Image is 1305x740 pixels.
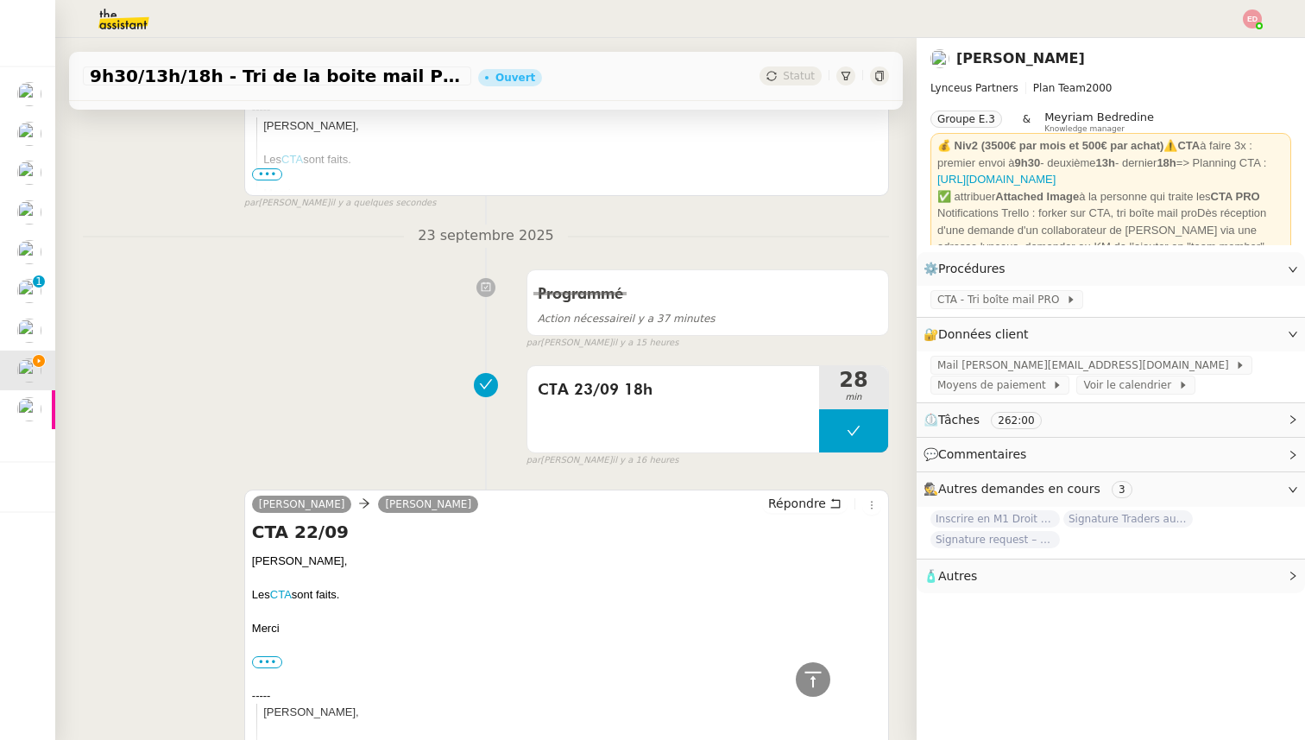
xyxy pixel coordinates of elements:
div: 🕵️Autres demandes en cours 3 [917,472,1305,506]
img: users%2FSclkIUIAuBOhhDrbgjtrSikBoD03%2Favatar%2F48cbc63d-a03d-4817-b5bf-7f7aeed5f2a9 [17,240,41,264]
span: Action nécessaire [538,313,629,325]
button: Répondre [762,494,848,513]
img: users%2Fa6PbEmLwvGXylUqKytRPpDpAx153%2Favatar%2Ffanny.png [17,122,41,146]
div: 🧴Autres [917,560,1305,593]
div: ----- [252,687,881,705]
span: ⏲️ [924,413,1056,427]
div: Merci [252,620,881,637]
div: ⚠️ à faire 3x : premier envoi à - deuxième - dernier => Planning CTA : [937,137,1284,188]
img: users%2FTDxDvmCjFdN3QFePFNGdQUcJcQk1%2Favatar%2F0cfb3a67-8790-4592-a9ec-92226c678442 [930,49,949,68]
div: ----- [252,100,881,117]
span: Autres [938,569,977,583]
span: Procédures [938,262,1006,275]
strong: CTA [1177,139,1200,152]
strong: 18h [1157,156,1176,169]
span: Programmé [538,287,623,302]
img: users%2FxgWPCdJhSBeE5T1N2ZiossozSlm1%2Favatar%2F5b22230b-e380-461f-81e9-808a3aa6de32 [17,82,41,106]
span: 🧴 [924,569,977,583]
small: [PERSON_NAME] [244,196,437,211]
span: Plan Team [1033,82,1086,94]
div: [PERSON_NAME], [263,704,881,721]
span: Signature request – BBVA KYC form - LYNCEUS PARTNERS EUROPE [930,531,1060,548]
small: [PERSON_NAME] [526,336,679,351]
strong: CTA PRO [1211,190,1260,203]
a: [URL][DOMAIN_NAME] [937,173,1056,186]
a: CTA [270,588,292,601]
div: ⚙️Procédures [917,252,1305,286]
span: Moyens de paiement [937,376,1052,394]
a: CTA [281,153,303,166]
div: 💬Commentaires [917,438,1305,471]
img: users%2F0zQGGmvZECeMseaPawnreYAQQyS2%2Favatar%2Feddadf8a-b06f-4db9-91c4-adeed775bb0f [17,200,41,225]
span: Autres demandes en cours [938,482,1100,496]
span: Données client [938,327,1029,341]
span: par [526,453,541,468]
strong: 💰 Niv2 (3500€ par mois et 500€ par achat) [937,139,1163,152]
span: ⚙️ [924,259,1013,279]
span: & [1023,111,1031,133]
img: users%2F0zQGGmvZECeMseaPawnreYAQQyS2%2Favatar%2Feddadf8a-b06f-4db9-91c4-adeed775bb0f [17,279,41,303]
span: CTA - Tri boîte mail PRO [937,291,1066,308]
span: Tâches [938,413,980,427]
nz-badge-sup: 1 [33,275,45,288]
nz-tag: Groupe E.3 [930,111,1002,128]
span: Répondre [768,495,826,512]
img: users%2Fa6PbEmLwvGXylUqKytRPpDpAx153%2Favatar%2Ffanny.png [17,319,41,343]
span: Lynceus Partners [930,82,1018,94]
span: 🔐 [924,325,1036,345]
div: Merci [263,185,881,202]
div: Les sont faits. [263,151,881,168]
p: 1 [35,275,42,291]
small: [PERSON_NAME] [526,453,679,468]
a: [PERSON_NAME] [378,496,478,512]
h4: CTA 22/09 [252,520,881,544]
span: Mail [PERSON_NAME][EMAIL_ADDRESS][DOMAIN_NAME] [937,357,1235,374]
span: Signature Traders autorisés [1063,510,1193,528]
a: [PERSON_NAME] [252,496,352,512]
span: il y a 15 heures [612,336,678,351]
span: Inscrire en M1 Droit des affaires [930,510,1060,528]
div: ✅ attribuer à la personne qui traite les [937,188,1284,206]
img: users%2FTDxDvmCjFdN3QFePFNGdQUcJcQk1%2Favatar%2F0cfb3a67-8790-4592-a9ec-92226c678442 [17,358,41,383]
span: 2000 [1086,82,1113,94]
span: par [244,196,259,211]
span: min [819,390,888,405]
div: Les sont faits. [252,586,881,604]
a: [PERSON_NAME] [956,50,1085,66]
nz-tag: 3 [1112,481,1132,498]
strong: 9h30 [1015,156,1041,169]
span: CTA 23/09 18h [538,377,809,403]
span: 9h30/13h/18h - Tri de la boite mail PRO - 19 septembre 2025 [90,67,464,85]
span: il y a quelques secondes [330,196,436,211]
div: ⏲️Tâches 262:00 [917,403,1305,437]
span: Statut [783,70,815,82]
span: ••• [252,168,283,180]
span: 🕵️ [924,482,1139,496]
label: ••• [252,656,283,668]
strong: Attached Image [995,190,1079,203]
strong: 13h [1096,156,1115,169]
img: svg [1243,9,1262,28]
nz-tag: 262:00 [991,412,1041,429]
div: [PERSON_NAME], [263,117,881,135]
div: Ouvert [495,73,535,83]
span: Knowledge manager [1044,124,1125,134]
span: 28 [819,370,888,390]
img: users%2Fa6PbEmLwvGXylUqKytRPpDpAx153%2Favatar%2Ffanny.png [17,161,41,185]
span: 23 septembre 2025 [404,225,568,248]
span: il y a 37 minutes [538,313,716,325]
div: [PERSON_NAME], [252,553,881,570]
div: Notifications Trello : forker sur CTA, tri boîte mail proDès réception d'une demande d'un collabo... [937,205,1284,256]
span: Commentaires [938,447,1026,461]
div: 🔐Données client [917,318,1305,351]
span: par [526,336,541,351]
app-user-label: Knowledge manager [1044,111,1154,133]
span: il y a 16 heures [612,453,678,468]
img: users%2FWH1OB8fxGAgLOjAz1TtlPPgOcGL2%2Favatar%2F32e28291-4026-4208-b892-04f74488d877 [17,397,41,421]
span: Voir le calendrier [1083,376,1177,394]
span: Meyriam Bedredine [1044,111,1154,123]
span: 💬 [924,447,1034,461]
